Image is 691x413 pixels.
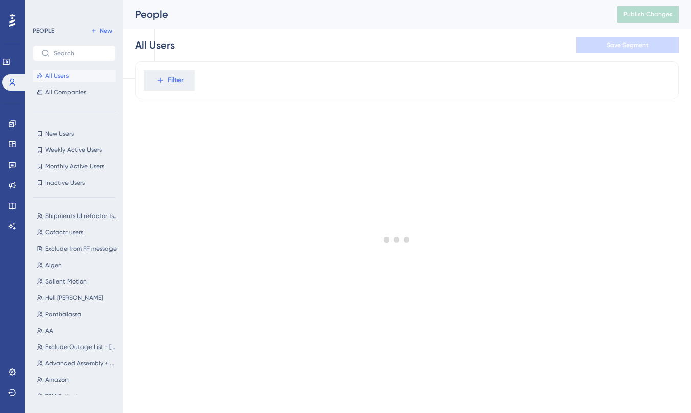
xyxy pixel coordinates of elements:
input: Search [54,50,107,57]
button: Shipments UI refactor 1st wave [33,210,122,222]
span: New Users [45,129,74,138]
span: Weekly Active Users [45,146,102,154]
button: Weekly Active Users [33,144,116,156]
span: AA [45,327,53,335]
span: Inactive Users [45,179,85,187]
span: Amazon [45,376,69,384]
button: Panthalassa [33,308,122,320]
span: All Companies [45,88,86,96]
span: Shipments UI refactor 1st wave [45,212,118,220]
span: Cofactr users [45,228,83,236]
span: Salient Motion [45,277,87,286]
span: Advanced Assembly + Anduril + AnySignal [45,359,118,367]
div: People [135,7,592,21]
span: Panthalassa [45,310,81,318]
span: Aigen [45,261,62,269]
button: All Companies [33,86,116,98]
span: New [100,27,112,35]
button: All Users [33,70,116,82]
span: All Users [45,72,69,80]
button: Hell [PERSON_NAME] [33,292,122,304]
span: Exclude from FF message [45,245,117,253]
span: Publish Changes [623,10,673,18]
button: Cofactr users [33,226,122,238]
span: Hell [PERSON_NAME] [45,294,103,302]
button: Advanced Assembly + Anduril + AnySignal [33,357,122,369]
button: Inactive Users [33,177,116,189]
button: Aigen [33,259,122,271]
div: PEOPLE [33,27,54,35]
div: All Users [135,38,175,52]
button: Monthly Active Users [33,160,116,172]
span: Save Segment [607,41,649,49]
button: New [87,25,116,37]
button: Publish Changes [617,6,679,23]
span: Exclude Outage List - [GEOGRAPHIC_DATA], [GEOGRAPHIC_DATA], Farcast, Rainmaker, SOE [45,343,118,351]
button: Exclude Outage List - [GEOGRAPHIC_DATA], [GEOGRAPHIC_DATA], Farcast, Rainmaker, SOE [33,341,122,353]
span: 7PM Rollout [45,392,78,400]
button: Save Segment [576,37,679,53]
button: Salient Motion [33,275,122,288]
button: New Users [33,127,116,140]
button: 7PM Rollout [33,390,122,402]
button: Exclude from FF message [33,243,122,255]
button: AA [33,324,122,337]
span: Monthly Active Users [45,162,104,170]
button: Amazon [33,374,122,386]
